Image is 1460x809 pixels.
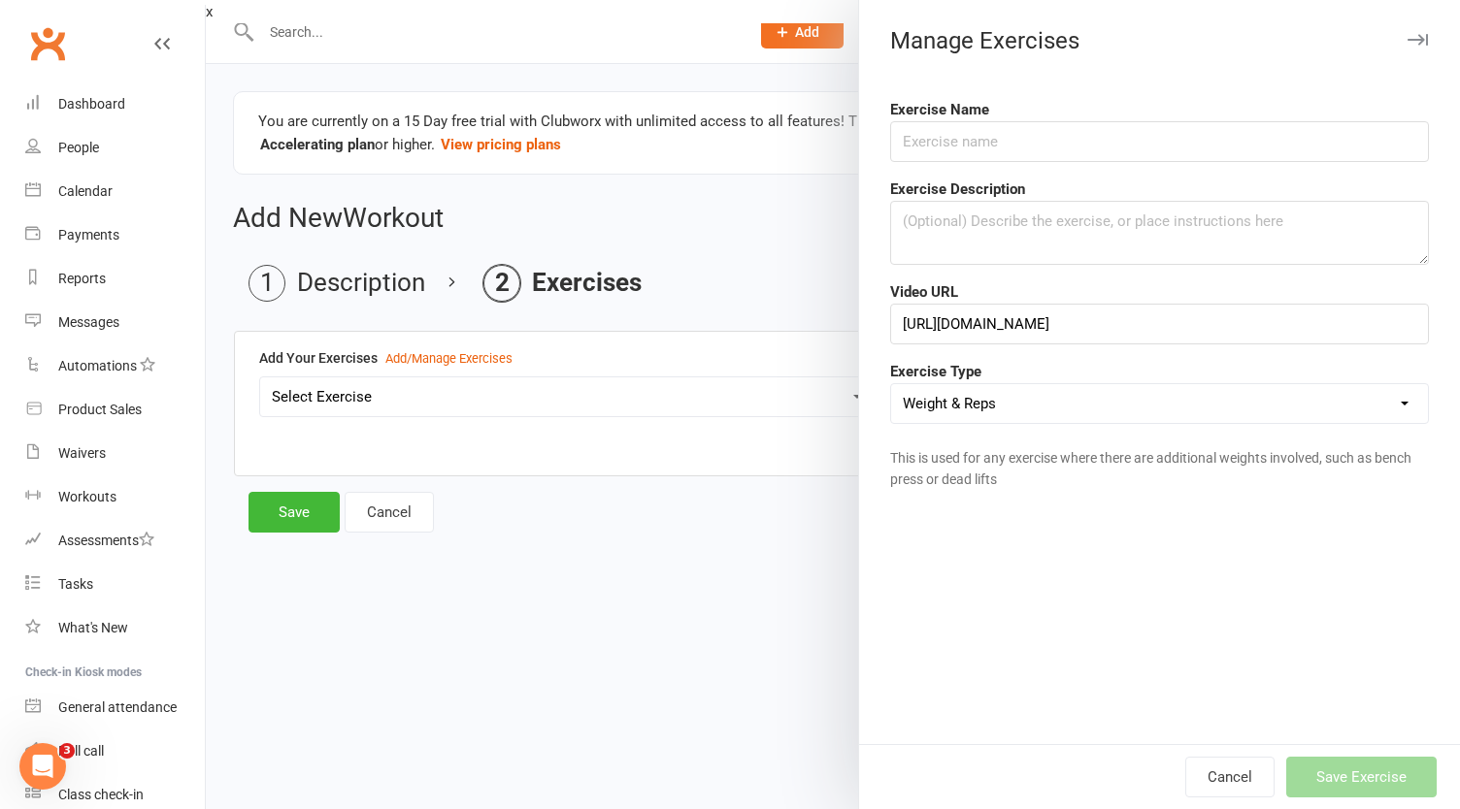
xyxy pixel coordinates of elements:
iframe: Intercom live chat [19,743,66,790]
span: 3 [59,743,75,759]
div: Workouts [58,489,116,504]
div: Automations [58,358,137,373]
a: Roll call [25,729,205,773]
div: Assessments [58,533,154,548]
a: Workouts [25,475,205,519]
input: Youtube/Vimeo Video URL [890,304,1429,344]
a: People [25,126,205,170]
a: Tasks [25,563,205,606]
div: Class check-in [58,787,144,802]
div: What's New [58,620,128,635]
p: This is used for any exercise where there are additional weights involved, such as bench press or... [890,447,1429,491]
a: Reports [25,257,205,301]
a: Clubworx [23,19,72,68]
a: Calendar [25,170,205,213]
button: Cancel [1185,757,1275,797]
a: Dashboard [25,82,205,126]
a: Messages [25,301,205,344]
div: Calendar [58,183,113,199]
a: General attendance kiosk mode [25,686,205,729]
div: Dashboard [58,96,125,112]
strong: Exercise Name [890,101,989,118]
strong: Exercise Description [890,180,1025,198]
div: Roll call [58,743,104,759]
strong: Exercise Type [890,363,981,380]
div: Reports [58,271,106,286]
a: Waivers [25,432,205,475]
div: Manage Exercises [859,27,1460,54]
a: What's New [25,606,205,650]
a: Assessments [25,519,205,563]
input: Exercise name [890,121,1429,162]
a: Product Sales [25,388,205,432]
a: Payments [25,213,205,257]
div: Product Sales [58,402,142,417]
strong: Video URL [890,283,958,301]
react-component: x [206,3,213,20]
div: Tasks [58,576,93,592]
div: People [58,140,99,155]
div: Payments [58,227,119,243]
div: Waivers [58,445,106,461]
a: Automations [25,344,205,388]
div: General attendance [58,699,177,715]
div: Messages [58,314,119,330]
